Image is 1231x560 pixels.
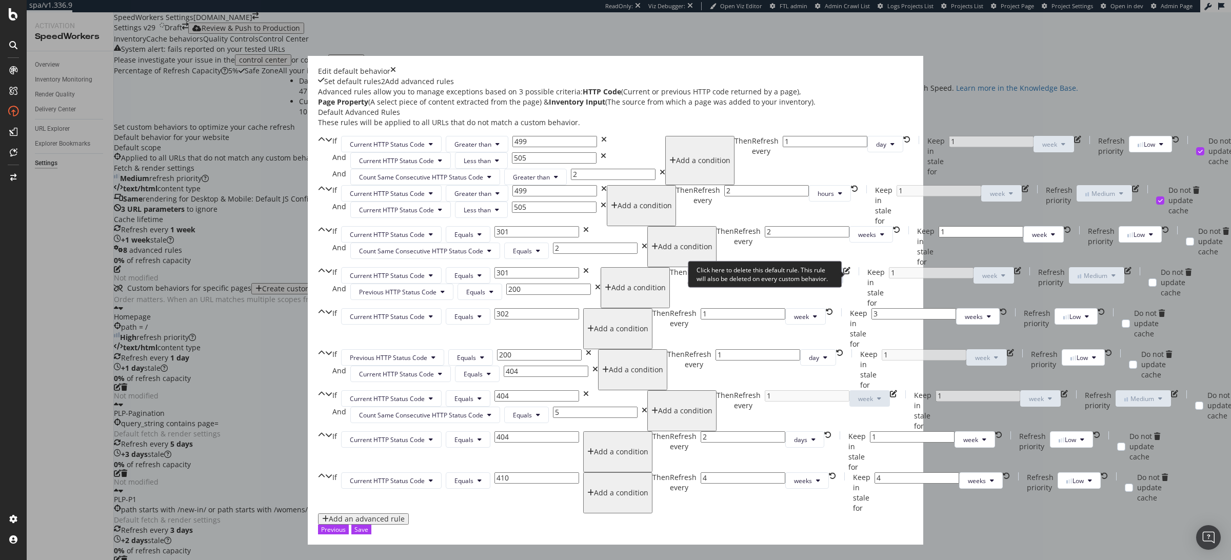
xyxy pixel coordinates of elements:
span: Less than [464,156,491,165]
button: Add a condition [598,349,667,390]
span: hours [818,189,834,198]
button: Add a condition [665,136,734,185]
div: Refresh priority [1088,226,1115,267]
div: rotate-left [893,226,900,233]
input: 5 [571,169,656,180]
button: Count Same Consecutive HTTP Status Code [350,407,500,423]
span: Medium [1091,189,1115,198]
input: Status code [494,267,579,278]
div: Then [676,185,693,226]
button: Low [1055,308,1098,325]
button: Add a condition [647,390,717,431]
span: Count Same Consecutive HTTP Status Code [359,411,483,419]
span: weeks [794,476,812,485]
div: Refresh every [670,308,697,349]
div: rotate-left [1064,226,1071,233]
img: Yo1DZTjnOBfEZTkXj00cav03WZSR3qnEnDcAAAAASUVORK5CYII= [1127,232,1134,237]
span: week [963,435,978,444]
button: Previous HTTP Status Code [350,284,453,300]
div: And [332,169,346,179]
div: pen-to-square [1007,349,1014,356]
div: rotate-left [1162,226,1169,233]
span: week [1029,394,1044,403]
button: Current HTTP Status Code [341,472,442,489]
button: Add a condition [583,431,652,472]
span: Equals [454,271,473,280]
img: Yo1DZTjnOBfEZTkXj00cav03WZSR3qnEnDcAAAAASUVORK5CYII= [1138,142,1144,147]
span: Current HTTP Status Code [350,394,425,403]
span: Current HTTP Status Code [359,370,434,378]
div: If [332,267,337,277]
div: And [332,243,346,253]
button: Equals [446,431,490,448]
div: rotate-left [995,431,1002,438]
button: week [1034,136,1074,152]
div: pen-to-square [1014,267,1021,274]
span: Count Same Consecutive HTTP Status Code [359,173,483,182]
button: Low [1058,472,1101,489]
span: Current HTTP Status Code [350,312,425,321]
button: Equals [504,407,549,423]
span: Less than [464,206,491,214]
span: Equals [454,312,473,321]
div: rotate-left [1098,308,1105,315]
button: Count Same Consecutive HTTP Status Code [350,243,500,259]
div: trash [1166,351,1172,358]
div: Open Intercom Messenger [1196,525,1221,550]
div: rotate-left [836,349,843,356]
span: Previous HTTP Status Code [359,288,436,296]
div: chevron-up [318,431,325,472]
div: pen-to-square [1022,185,1029,192]
input: 5 [553,243,638,254]
div: chevron-down [325,267,332,308]
span: week [1032,230,1047,239]
input: Status code [494,226,579,237]
span: Current HTTP Status Code [350,271,425,280]
span: Current HTTP Status Code [350,189,425,198]
div: Refresh priority [1019,431,1046,472]
span: Equals [513,247,532,255]
button: Current HTTP Status Code [350,152,451,169]
div: Add advanced rules [385,76,454,87]
input: Status code [512,152,597,164]
div: xmark [595,284,601,300]
button: Current HTTP Status Code [341,308,442,325]
input: Status code [494,472,579,484]
span: Current HTTP Status Code [350,230,425,239]
button: Add a condition [583,472,652,513]
div: xmark [583,226,589,243]
div: Refresh priority [1031,349,1058,390]
div: Then [652,431,670,472]
button: Greater than [446,185,508,202]
div: rotate-left [1101,472,1108,479]
div: trash [1154,433,1160,440]
button: Greater than [446,136,508,152]
button: Count Same Consecutive HTTP Status Code [350,169,500,185]
div: Keep in stale for [867,267,885,308]
div: rotate-left [1172,136,1179,143]
div: chevron-up [318,349,325,390]
span: week [975,353,990,362]
div: pen-to-square [1132,185,1139,192]
button: Equals [446,226,490,243]
div: chevron-up [318,308,325,349]
img: j32suk7ufU7viAAAAAElFTkSuQmCC [1078,273,1084,278]
div: Keep in stale for [860,349,878,390]
span: Low [1077,353,1088,362]
div: Add a condition [658,243,712,251]
div: If [332,308,337,318]
div: Refresh every [734,226,761,267]
div: Refresh priority [1085,390,1111,431]
div: Add a condition [609,366,663,374]
button: Current HTTP Status Code [341,185,442,202]
div: rotate-left [903,136,910,143]
span: weeks [968,476,986,485]
div: trash [1193,187,1199,194]
div: Add a condition [676,156,730,165]
img: Yo1DZTjnOBfEZTkXj00cav03WZSR3qnEnDcAAAAASUVORK5CYII= [1059,437,1065,443]
b: HTTP Code [583,87,621,96]
div: chevron-up [318,472,325,513]
button: Current HTTP Status Code [350,366,451,382]
span: Do not update cache [1161,267,1185,298]
div: chevron-up [318,136,325,185]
